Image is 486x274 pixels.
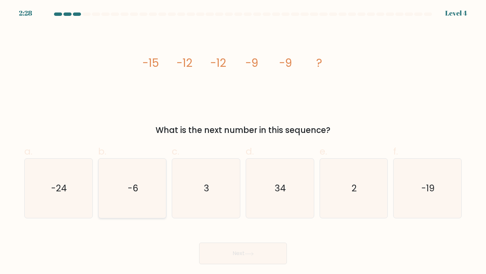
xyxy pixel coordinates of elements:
tspan: -12 [210,55,226,71]
tspan: -9 [245,55,258,71]
button: Next [199,243,287,264]
span: c. [172,145,179,158]
span: e. [320,145,327,158]
span: d. [246,145,254,158]
div: What is the next number in this sequence? [28,124,458,136]
text: -6 [128,182,138,194]
tspan: -9 [279,55,292,71]
text: 3 [204,182,209,194]
text: 34 [275,182,286,194]
div: 2:28 [19,8,32,18]
span: f. [393,145,398,158]
div: Level 4 [445,8,467,18]
span: b. [98,145,106,158]
tspan: -12 [177,55,192,71]
span: a. [24,145,32,158]
tspan: ? [316,55,322,71]
text: -24 [51,182,67,194]
tspan: -15 [142,55,159,71]
text: 2 [352,182,357,194]
text: -19 [421,182,435,194]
